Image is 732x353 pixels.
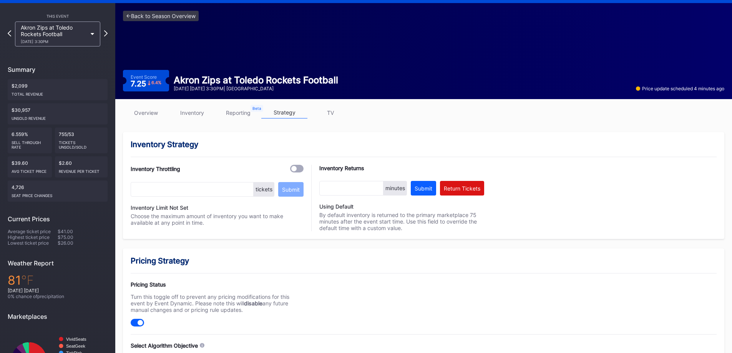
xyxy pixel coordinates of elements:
div: seat price changes [12,190,104,198]
text: VividSeats [66,337,86,341]
div: Turn this toggle off to prevent any pricing modifications for this event by Event Dynamic. Please... [131,293,304,313]
a: overview [123,107,169,119]
div: Submit [415,185,432,192]
div: Inventory Throttling [131,166,180,172]
a: inventory [169,107,215,119]
div: This Event [8,14,108,18]
div: 755/53 [55,128,108,153]
div: Weather Report [8,259,108,267]
div: Lowest ticket price [8,240,58,246]
a: strategy [261,107,307,119]
div: 6.559% [8,128,52,153]
div: Sell Through Rate [12,137,48,149]
div: [DATE] [DATE] [8,288,108,293]
div: [DATE] 3:30PM [21,39,87,44]
div: 81 [8,273,108,288]
div: Highest ticket price [8,234,58,240]
div: Inventory Returns [319,165,484,171]
div: $2.60 [55,156,108,177]
div: Total Revenue [12,89,104,96]
div: Submit [282,186,300,193]
div: Avg ticket price [12,166,48,174]
div: Current Prices [8,215,108,223]
div: Tickets Unsold/Sold [59,137,104,149]
div: Pricing Status [131,281,304,288]
div: By default inventory is returned to the primary marketplace 75 minutes after the event start time... [319,203,484,231]
div: 0 % chance of precipitation [8,293,108,299]
div: Using Default [319,203,484,210]
div: Revenue per ticket [59,166,104,174]
div: $39.60 [8,156,52,177]
div: minutes [383,181,407,196]
text: SeatGeek [66,344,85,348]
a: <-Back to Season Overview [123,11,199,21]
div: Unsold Revenue [12,113,104,121]
span: ℉ [21,273,34,288]
div: Akron Zips at Toledo Rockets Football [174,75,338,86]
button: Submit [278,182,304,197]
a: TV [307,107,354,119]
strong: disable [244,300,262,307]
div: Inventory Strategy [131,140,717,149]
a: reporting [215,107,261,119]
div: Inventory Limit Not Set [131,204,304,211]
div: $41.00 [58,229,108,234]
div: $2,099 [8,79,108,100]
div: Return Tickets [444,185,480,192]
div: Price update scheduled 4 minutes ago [636,86,724,91]
div: Summary [8,66,108,73]
div: $26.00 [58,240,108,246]
button: Return Tickets [440,181,484,196]
div: tickets [254,182,274,197]
div: 4,726 [8,181,108,202]
div: Event Score [131,74,157,80]
div: $30,957 [8,103,108,124]
div: $75.00 [58,234,108,240]
div: Akron Zips at Toledo Rockets Football [21,24,87,44]
div: Select Algorithm Objective [131,342,198,349]
button: Submit [411,181,436,196]
div: Pricing Strategy [131,256,717,265]
div: 7.25 [131,80,161,88]
div: 6.4 % [151,81,161,85]
div: Average ticket price [8,229,58,234]
div: Choose the maximum amount of inventory you want to make available at any point in time. [131,213,304,226]
div: [DATE] [DATE] 3:30PM | [GEOGRAPHIC_DATA] [174,86,338,91]
div: Marketplaces [8,313,108,320]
